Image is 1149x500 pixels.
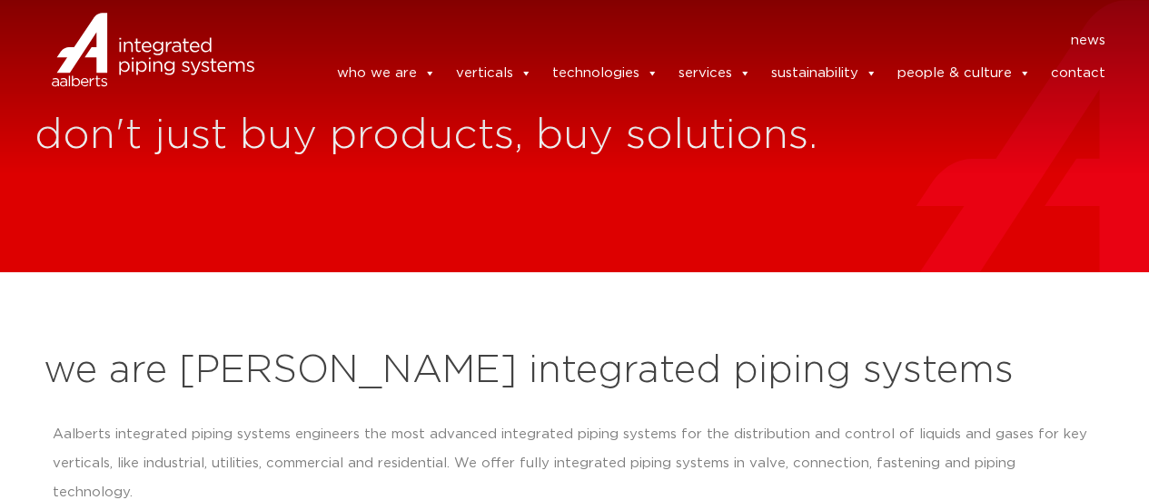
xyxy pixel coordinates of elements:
[679,55,751,92] a: services
[456,55,532,92] a: verticals
[552,55,659,92] a: technologies
[282,26,1106,55] nav: Menu
[1051,55,1105,92] a: contact
[337,55,436,92] a: who we are
[771,55,877,92] a: sustainability
[1071,26,1105,55] a: news
[44,349,1106,393] h2: we are [PERSON_NAME] integrated piping systems
[897,55,1031,92] a: people & culture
